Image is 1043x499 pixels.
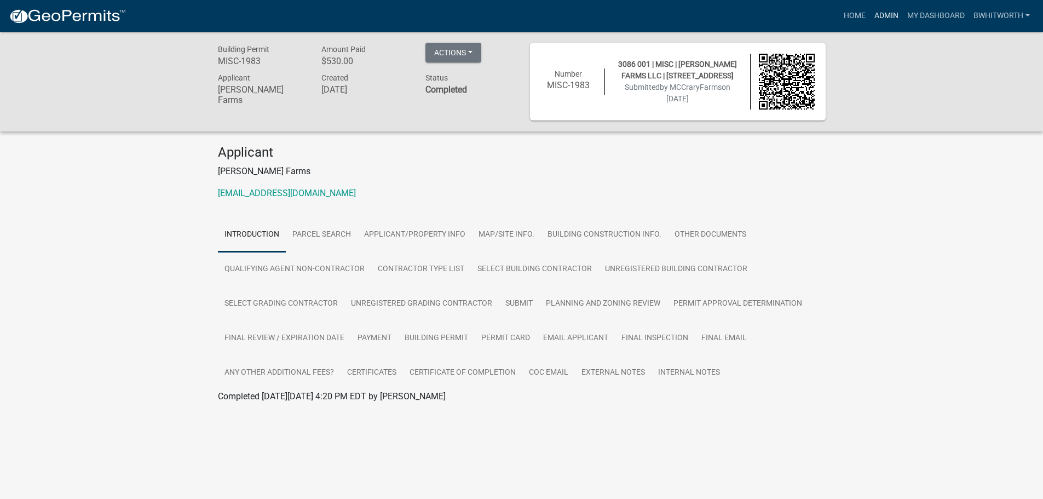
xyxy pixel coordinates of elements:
[541,80,597,90] h6: MISC-1983
[321,84,409,95] h6: [DATE]
[539,286,667,322] a: Planning and Zoning Review
[218,56,306,66] h6: MISC-1983
[218,252,371,287] a: Qualifying Agent Non-Contractor
[425,43,481,62] button: Actions
[218,188,356,198] a: [EMAIL_ADDRESS][DOMAIN_NAME]
[321,45,366,54] span: Amount Paid
[218,45,269,54] span: Building Permit
[425,84,467,95] strong: Completed
[541,217,668,253] a: Building Construction Info.
[969,5,1034,26] a: BWhitworth
[403,355,522,391] a: Certificate of Completion
[341,355,403,391] a: Certificates
[555,70,582,78] span: Number
[575,355,652,391] a: External Notes
[839,5,870,26] a: Home
[371,252,471,287] a: Contractor Type List
[344,286,499,322] a: Unregistered Grading Contractor
[598,252,754,287] a: Unregistered Building Contractor
[218,391,446,402] span: Completed [DATE][DATE] 4:20 PM EDT by [PERSON_NAME]
[218,73,250,82] span: Applicant
[218,84,306,105] h6: [PERSON_NAME] Farms
[218,286,344,322] a: Select Grading Contractor
[499,286,539,322] a: Submit
[625,83,730,103] span: Submitted on [DATE]
[351,321,398,356] a: Payment
[218,145,826,160] h4: Applicant
[759,54,815,110] img: QR code
[321,56,409,66] h6: $530.00
[870,5,903,26] a: Admin
[652,355,727,391] a: Internal Notes
[660,83,722,91] span: by MCCraryFarms
[358,217,472,253] a: Applicant/Property Info
[522,355,575,391] a: COC Email
[218,217,286,253] a: Introduction
[472,217,541,253] a: Map/Site Info.
[218,355,341,391] a: Any other Additional Fees?
[537,321,615,356] a: Email Applicant
[903,5,969,26] a: My Dashboard
[425,73,448,82] span: Status
[218,165,826,178] p: [PERSON_NAME] Farms
[667,286,809,322] a: Permit Approval Determination
[286,217,358,253] a: Parcel search
[321,73,348,82] span: Created
[218,321,351,356] a: Final Review / Expiration Date
[668,217,753,253] a: Other Documents
[695,321,753,356] a: Final Email
[615,321,695,356] a: Final Inspection
[475,321,537,356] a: Permit Card
[618,60,737,80] span: 3086 001 | MISC | [PERSON_NAME] FARMS LLC | [STREET_ADDRESS]
[471,252,598,287] a: Select Building Contractor
[398,321,475,356] a: Building Permit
